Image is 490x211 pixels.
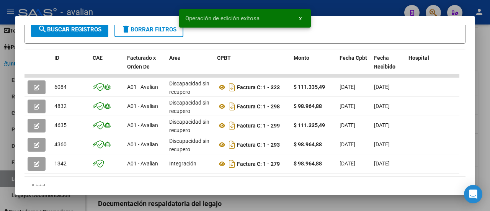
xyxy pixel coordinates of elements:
datatable-header-cell: Fecha Cpbt [336,50,371,83]
datatable-header-cell: Facturado x Orden De [124,50,166,83]
button: Borrar Filtros [114,22,183,37]
datatable-header-cell: CAE [90,50,124,83]
button: x [293,11,308,25]
span: 4360 [54,141,67,147]
strong: $ 98.964,88 [294,103,322,109]
strong: Factura C: 1 - 298 [237,103,280,110]
strong: Factura C: 1 - 293 [237,142,280,148]
i: Descargar documento [227,100,237,113]
span: [DATE] [374,160,390,167]
span: Monto [294,55,309,61]
strong: Factura C: 1 - 323 [237,84,280,90]
span: Discapacidad sin recupero [169,119,209,134]
span: CAE [93,55,103,61]
span: Buscar Registros [38,26,101,33]
span: Integración [169,160,196,167]
span: [DATE] [374,84,390,90]
span: 4832 [54,103,67,109]
span: [DATE] [340,103,355,109]
span: 1342 [54,160,67,167]
span: Hospital [408,55,429,61]
span: 6084 [54,84,67,90]
span: [DATE] [340,84,355,90]
span: CPBT [217,55,231,61]
datatable-header-cell: ID [51,50,90,83]
span: Area [169,55,181,61]
button: Buscar Registros [31,22,108,37]
i: Descargar documento [227,119,237,132]
span: Fecha Recibido [374,55,395,70]
span: Operación de edición exitosa [185,15,260,22]
strong: Factura C: 1 - 279 [237,161,280,167]
span: [DATE] [340,141,355,147]
span: [DATE] [374,103,390,109]
span: [DATE] [374,141,390,147]
mat-icon: delete [121,25,131,34]
strong: $ 98.964,88 [294,160,322,167]
span: Fecha Cpbt [340,55,367,61]
div: 5 total [24,177,465,196]
datatable-header-cell: Area [166,50,214,83]
datatable-header-cell: Fecha Recibido [371,50,405,83]
span: A01 - Avalian [127,141,158,147]
strong: $ 111.335,49 [294,84,325,90]
strong: $ 98.964,88 [294,141,322,147]
span: A01 - Avalian [127,84,158,90]
span: A01 - Avalian [127,122,158,128]
i: Descargar documento [227,158,237,170]
span: Discapacidad sin recupero [169,80,209,95]
strong: Factura C: 1 - 299 [237,123,280,129]
datatable-header-cell: CPBT [214,50,291,83]
span: [DATE] [340,160,355,167]
span: [DATE] [340,122,355,128]
span: Facturado x Orden De [127,55,156,70]
span: [DATE] [374,122,390,128]
span: ID [54,55,59,61]
span: Discapacidad sin recupero [169,138,209,153]
span: A01 - Avalian [127,160,158,167]
strong: $ 111.335,49 [294,122,325,128]
div: Open Intercom Messenger [464,185,482,203]
span: 4635 [54,122,67,128]
datatable-header-cell: Monto [291,50,336,83]
i: Descargar documento [227,81,237,93]
span: A01 - Avalian [127,103,158,109]
span: Discapacidad sin recupero [169,100,209,114]
i: Descargar documento [227,139,237,151]
mat-icon: search [38,25,47,34]
span: x [299,15,302,22]
datatable-header-cell: Hospital [405,50,463,83]
span: Borrar Filtros [121,26,176,33]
